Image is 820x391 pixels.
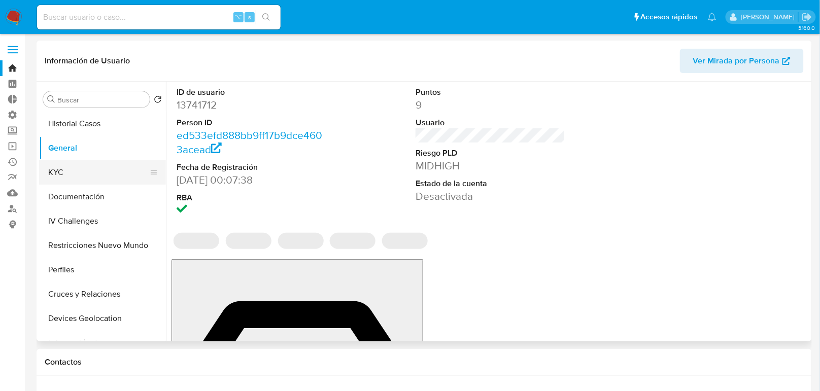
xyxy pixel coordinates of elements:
dt: Puntos [416,87,565,98]
span: Ver Mirada por Persona [693,49,780,73]
button: Volver al orden por defecto [154,95,162,106]
button: Buscar [47,95,55,103]
button: KYC [39,160,158,185]
button: Historial Casos [39,112,166,136]
span: Accesos rápidos [641,12,698,22]
h1: Contactos [45,357,804,367]
input: Buscar [57,95,146,104]
dd: 9 [416,98,565,112]
button: IV Challenges [39,209,166,233]
dd: 13741712 [177,98,326,112]
dd: [DATE] 00:07:38 [177,173,326,187]
dt: RBA [177,192,326,203]
button: Cruces y Relaciones [39,282,166,306]
dd: MIDHIGH [416,159,565,173]
button: Devices Geolocation [39,306,166,331]
button: General [39,136,166,160]
dt: Fecha de Registración [177,162,326,173]
dd: Desactivada [416,189,565,203]
button: Documentación [39,185,166,209]
input: Buscar usuario o caso... [37,11,281,24]
dt: Person ID [177,117,326,128]
dt: Estado de la cuenta [416,178,565,189]
a: ed533efd888bb9ff17b9dce4603acead [177,128,322,157]
span: s [248,12,251,22]
button: Información de accesos [39,331,166,355]
a: Notificaciones [708,13,716,21]
h1: Información de Usuario [45,56,130,66]
button: search-icon [256,10,277,24]
button: Restricciones Nuevo Mundo [39,233,166,258]
span: ⌥ [234,12,242,22]
dt: Usuario [416,117,565,128]
button: Ver Mirada por Persona [680,49,804,73]
a: Salir [802,12,812,22]
button: Perfiles [39,258,166,282]
p: mariana.bardanca@mercadolibre.com [741,12,798,22]
dt: ID de usuario [177,87,326,98]
dt: Riesgo PLD [416,148,565,159]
